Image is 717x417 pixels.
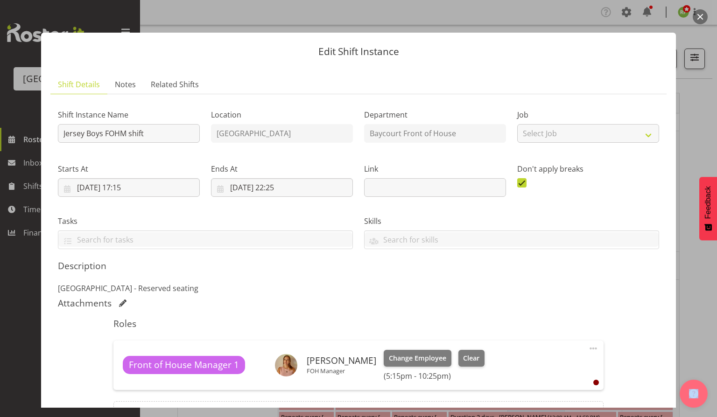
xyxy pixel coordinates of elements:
[699,177,717,240] button: Feedback - Show survey
[364,215,659,227] label: Skills
[364,163,506,174] label: Link
[463,353,479,363] span: Clear
[593,380,599,385] div: User is clocked out
[517,163,659,174] label: Don't apply breaks
[58,298,112,309] h5: Attachments
[151,79,199,90] span: Related Shifts
[364,109,506,120] label: Department
[129,358,239,372] span: Front of House Manager 1
[58,163,200,174] label: Starts At
[517,109,659,120] label: Job
[365,232,659,247] input: Search for skills
[211,163,353,174] label: Ends At
[307,367,376,375] p: FOH Manager
[275,354,297,376] img: robin-hendriksb495c7a755c18146707cbd5c66f5c346.png
[458,350,485,367] button: Clear
[58,178,200,197] input: Click to select...
[384,350,451,367] button: Change Employee
[58,215,353,227] label: Tasks
[689,389,698,398] img: help-xxl-2.png
[704,186,712,219] span: Feedback
[115,79,136,90] span: Notes
[389,353,446,363] span: Change Employee
[58,283,659,294] p: [GEOGRAPHIC_DATA] - Reserved seating
[58,260,659,271] h5: Description
[58,124,200,143] input: Shift Instance Name
[58,109,200,120] label: Shift Instance Name
[113,318,603,329] h5: Roles
[211,178,353,197] input: Click to select...
[58,79,100,90] span: Shift Details
[384,371,485,381] h6: (5:15pm - 10:25pm)
[211,109,353,120] label: Location
[58,232,352,247] input: Search for tasks
[50,47,667,56] p: Edit Shift Instance
[307,355,376,366] h6: [PERSON_NAME]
